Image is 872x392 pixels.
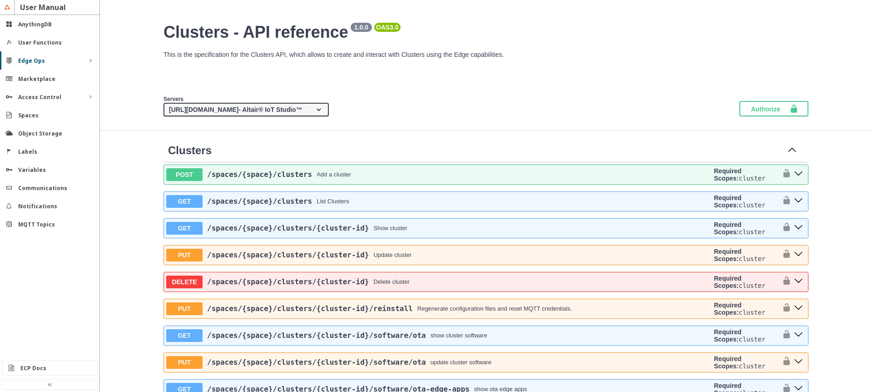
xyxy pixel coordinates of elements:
[207,224,369,232] a: /spaces/{space}/clusters/{cluster-id}
[791,249,806,261] button: put ​/spaces​/{space}​/clusters​/{cluster-id}
[166,195,203,208] span: GET
[207,251,369,259] a: /spaces/{space}/clusters/{cluster-id}
[352,24,370,31] pre: 1.0.0
[791,276,806,287] button: delete ​/spaces​/{space}​/clusters​/{cluster-id}
[738,175,765,182] code: cluster
[166,168,710,181] button: POST/spaces/{space}/clustersAdd a cluster
[166,249,203,261] span: PUT
[166,302,710,315] button: PUT/spaces/{space}/clusters/{cluster-id}/reinstallRegenerate configuration files and reset MQTT c...
[166,329,710,342] button: GET/spaces/{space}/clusters/{cluster-id}/software/otashow cluster software
[431,332,487,339] div: show cluster software
[714,275,742,289] b: Required Scopes:
[417,305,572,312] div: Regenerate configuration files and reset MQTT credentials.
[738,228,765,236] code: cluster
[739,101,808,116] button: Authorize
[376,24,399,31] pre: OAS 3.0
[714,355,742,370] b: Required Scopes:
[778,167,791,182] button: authorization button unlocked
[714,248,742,262] b: Required Scopes:
[207,251,369,259] span: /spaces /{space} /clusters /{cluster-id}
[207,358,426,367] span: /spaces /{space} /clusters /{cluster-id} /software /ota
[166,356,710,369] button: PUT/spaces/{space}/clusters/{cluster-id}/software/otaupdate cluster software
[207,224,369,232] span: /spaces /{space} /clusters /{cluster-id}
[163,23,808,42] h2: Clusters - API reference
[778,302,791,316] button: authorization button unlocked
[791,356,806,368] button: put ​/spaces​/{space}​/clusters​/{cluster-id}​/software​/ota
[431,359,491,366] div: update cluster software
[207,197,312,206] span: /spaces /{space} /clusters
[166,329,203,342] span: GET
[714,167,742,182] b: Required Scopes:
[778,275,791,289] button: authorization button unlocked
[207,331,426,340] a: /spaces/{space}/clusters/{cluster-id}/software/ota
[166,195,710,208] button: GET/spaces/{space}/clustersList Clusters
[317,171,351,178] div: Add a cluster
[207,277,369,286] span: /spaces /{space} /clusters /{cluster-id}
[778,248,791,262] button: authorization button unlocked
[317,198,349,205] div: List Clusters
[751,104,789,113] span: Authorize
[778,355,791,370] button: authorization button unlocked
[778,221,791,236] button: authorization button unlocked
[168,144,212,156] span: Clusters
[207,170,312,179] a: /spaces/{space}/clusters
[714,328,742,343] b: Required Scopes:
[778,194,791,209] button: authorization button unlocked
[166,302,203,315] span: PUT
[714,302,742,316] b: Required Scopes:
[738,336,765,343] code: cluster
[738,362,765,370] code: cluster
[207,331,426,340] span: /spaces /{space} /clusters /{cluster-id} /software /ota
[163,96,183,102] span: Servers
[738,282,765,289] code: cluster
[166,249,710,261] button: PUT/spaces/{space}/clusters/{cluster-id}Update cluster
[791,222,806,234] button: get ​/spaces​/{space}​/clusters​/{cluster-id}
[166,276,203,288] span: DELETE
[207,304,413,313] a: /spaces/{space}/clusters/{cluster-id}/reinstall
[791,168,806,180] button: post ​/spaces​/{space}​/clusters
[738,255,765,262] code: cluster
[778,328,791,343] button: authorization button unlocked
[791,195,806,207] button: get ​/spaces​/{space}​/clusters
[738,309,765,316] code: cluster
[168,144,212,157] a: Clusters
[166,276,710,288] button: DELETE/spaces/{space}/clusters/{cluster-id}Delete cluster
[373,278,409,285] div: Delete cluster
[166,222,203,235] span: GET
[373,225,407,231] div: Show cluster
[785,144,799,157] button: Collapse operation
[166,356,203,369] span: PUT
[163,51,808,58] p: This is the specification for the Clusters API, which allows to create and interact with Clusters...
[207,197,312,206] a: /spaces/{space}/clusters
[791,329,806,341] button: get ​/spaces​/{space}​/clusters​/{cluster-id}​/software​/ota
[373,251,411,258] div: Update cluster
[738,201,765,209] code: cluster
[714,221,742,236] b: Required Scopes:
[791,302,806,314] button: put ​/spaces​/{space}​/clusters​/{cluster-id}​/reinstall
[166,222,710,235] button: GET/spaces/{space}/clusters/{cluster-id}Show cluster
[207,304,413,313] span: /spaces /{space} /clusters /{cluster-id} /reinstall
[207,277,369,286] a: /spaces/{space}/clusters/{cluster-id}
[207,358,426,367] a: /spaces/{space}/clusters/{cluster-id}/software/ota
[714,194,742,209] b: Required Scopes:
[166,168,203,181] span: POST
[207,170,312,179] span: /spaces /{space} /clusters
